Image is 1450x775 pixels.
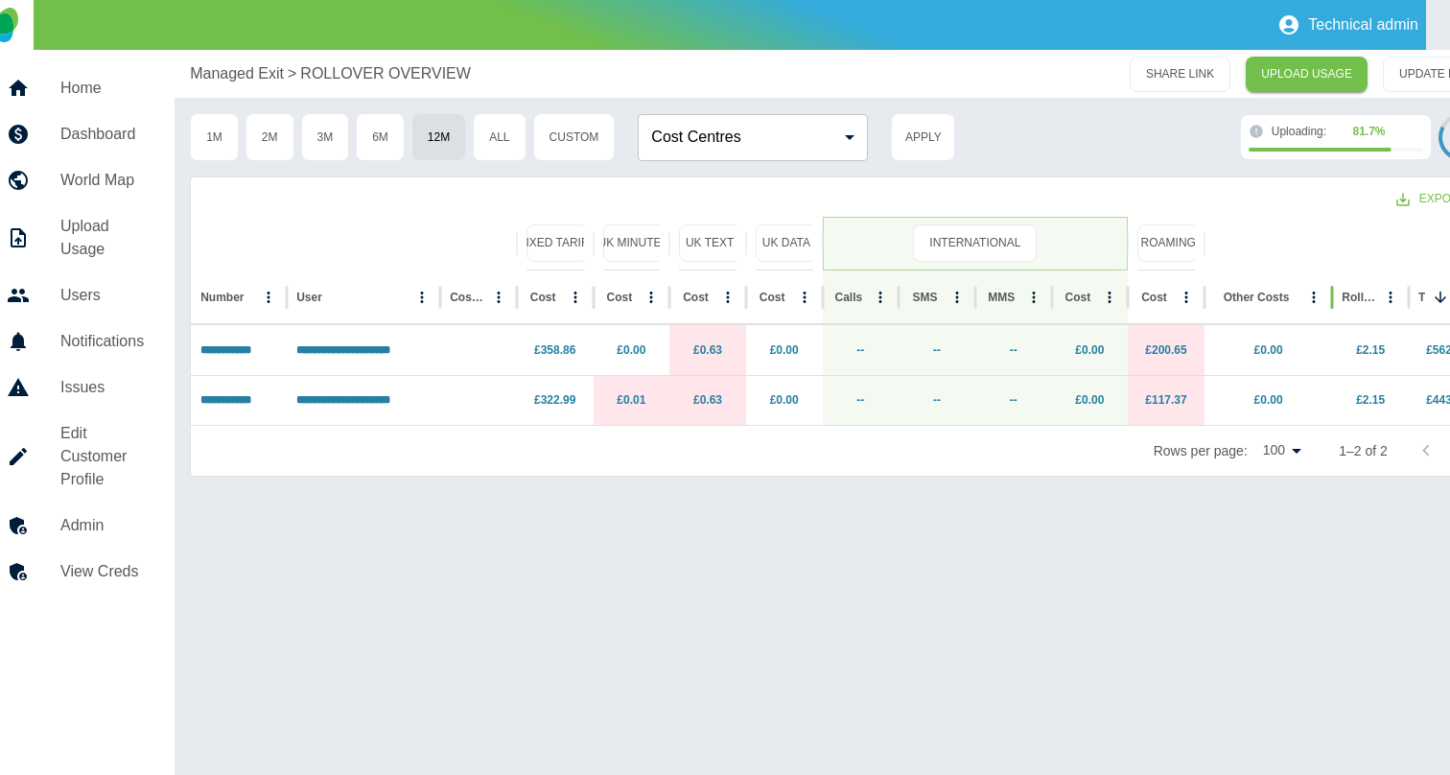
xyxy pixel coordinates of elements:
[679,224,740,262] button: UK Text
[60,514,144,537] h5: Admin
[1010,343,1017,357] a: --
[770,393,799,407] a: £0.00
[1308,16,1418,34] p: Technical admin
[60,215,144,261] h5: Upload Usage
[714,284,741,311] button: Cost column menu
[530,291,556,304] div: Cost
[60,560,144,583] h5: View Creds
[1254,393,1283,407] a: £0.00
[534,343,575,357] a: £358.86
[534,393,575,407] a: £322.99
[1254,343,1283,357] a: £0.00
[617,343,645,357] a: £0.00
[255,284,282,311] button: Number column menu
[526,224,588,262] button: Fixed Tariff
[1130,57,1230,92] button: SHARE LINK
[300,62,471,85] a: ROLLOVER OVERVIEW
[933,343,941,357] a: --
[988,291,1015,304] div: MMS
[1141,291,1167,304] div: Cost
[603,224,665,262] button: UK Minutes
[190,113,239,161] button: 1M
[1272,123,1423,140] div: Uploading:
[60,376,144,399] h5: Issues
[60,169,144,192] h5: World Map
[1255,436,1308,464] div: 100
[1249,124,1264,139] svg: The information in the dashboard may be incomplete until finished.
[856,343,864,357] a: --
[60,330,144,353] h5: Notifications
[835,291,863,304] div: Calls
[473,113,526,161] button: All
[756,224,817,262] button: UK Data
[60,284,144,307] h5: Users
[1075,343,1104,357] a: £0.00
[638,284,665,311] button: Cost column menu
[1270,6,1426,44] button: Technical admin
[288,62,296,85] p: >
[607,291,633,304] div: Cost
[60,422,144,491] h5: Edit Customer Profile
[200,291,244,304] div: Number
[913,224,1037,262] button: International
[1300,284,1327,311] button: Other Costs column menu
[933,393,941,407] a: --
[562,284,589,311] button: Cost column menu
[1418,291,1425,304] div: Total
[1352,123,1385,140] div: 81.7 %
[1075,393,1104,407] a: £0.00
[60,123,144,146] h5: Dashboard
[1137,224,1199,262] button: Roaming
[1342,291,1375,304] div: Rollover Costs
[913,291,938,304] div: SMS
[944,284,971,311] button: SMS column menu
[1145,343,1186,357] a: £200.65
[617,393,645,407] a: £0.01
[856,393,864,407] a: --
[356,113,405,161] button: 6M
[1246,57,1368,92] a: UPLOAD USAGE
[693,343,722,357] a: £0.63
[867,284,894,311] button: Calls column menu
[1096,284,1123,311] button: Cost column menu
[1020,284,1047,311] button: MMS column menu
[770,343,799,357] a: £0.00
[246,113,294,161] button: 2M
[60,77,144,100] h5: Home
[1173,284,1200,311] button: Cost column menu
[1377,284,1404,311] button: Rollover Costs column menu
[1010,393,1017,407] a: --
[190,62,284,85] a: Managed Exit
[409,284,435,311] button: User column menu
[450,291,483,304] div: Cost Centre
[891,113,955,161] button: Apply
[791,284,818,311] button: Cost column menu
[485,284,512,311] button: Cost Centre column menu
[301,113,350,161] button: 3M
[296,291,322,304] div: User
[411,113,466,161] button: 12M
[533,113,616,161] button: Custom
[1224,291,1290,304] div: Other Costs
[1356,393,1385,407] a: £2.15
[1339,441,1388,460] p: 1–2 of 2
[693,393,722,407] a: £0.63
[1145,393,1186,407] a: £117.37
[1356,343,1385,357] a: £2.15
[1154,441,1248,460] p: Rows per page:
[760,291,785,304] div: Cost
[1065,291,1091,304] div: Cost
[683,291,709,304] div: Cost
